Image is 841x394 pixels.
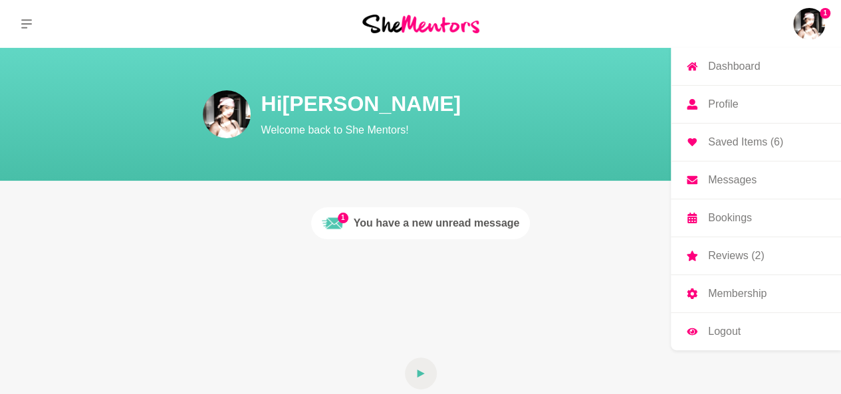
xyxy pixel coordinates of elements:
[708,61,760,72] p: Dashboard
[261,122,740,138] p: Welcome back to She Mentors!
[354,215,520,231] div: You have a new unread message
[362,15,479,33] img: She Mentors Logo
[708,137,783,148] p: Saved Items (6)
[708,213,752,223] p: Bookings
[261,90,740,117] h1: Hi [PERSON_NAME]
[338,213,348,223] span: 1
[671,161,841,199] a: Messages
[708,326,741,337] p: Logout
[311,207,531,239] a: 1Unread messageYou have a new unread message
[708,175,757,185] p: Messages
[708,288,767,299] p: Membership
[671,237,841,274] a: Reviews (2)
[671,86,841,123] a: Profile
[322,213,343,234] img: Unread message
[708,250,764,261] p: Reviews (2)
[203,90,251,138] img: Danica
[671,124,841,161] a: Saved Items (6)
[793,8,825,40] a: Danica1DashboardProfileSaved Items (6)MessagesBookingsReviews (2)MembershipLogout
[671,199,841,237] a: Bookings
[708,99,738,110] p: Profile
[820,8,830,19] span: 1
[671,48,841,85] a: Dashboard
[793,8,825,40] img: Danica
